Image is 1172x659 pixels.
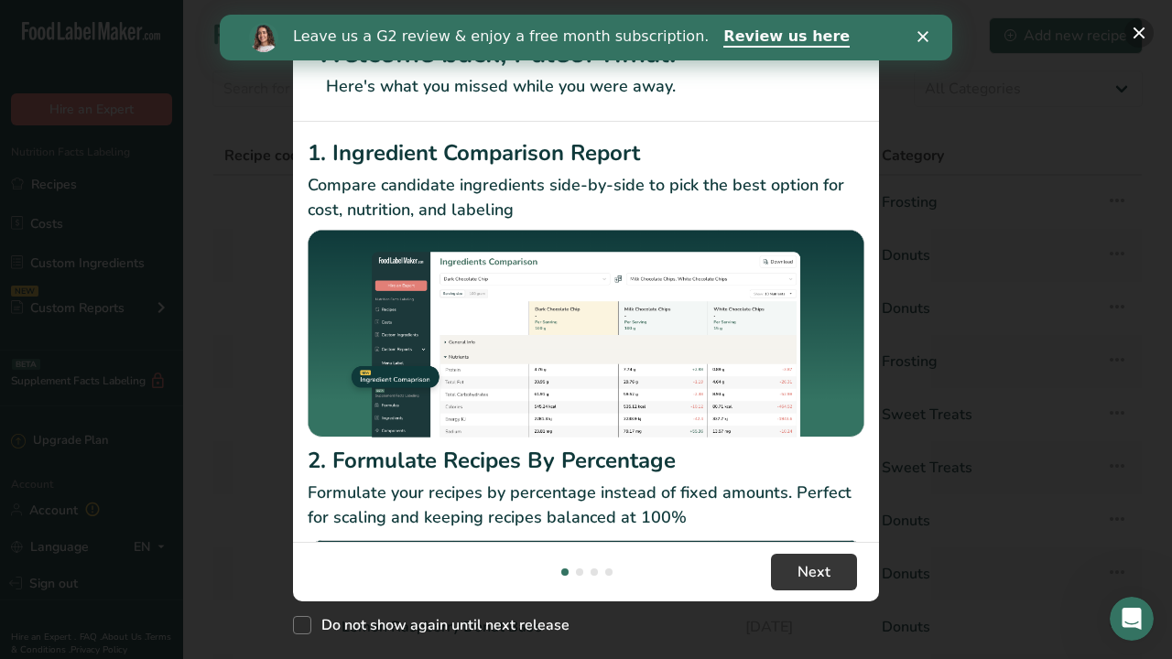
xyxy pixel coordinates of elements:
span: Do not show again until next release [311,616,570,634]
iframe: Intercom live chat banner [220,15,952,60]
span: Next [798,561,830,583]
div: Close [698,16,716,27]
h2: 1. Ingredient Comparison Report [308,136,864,169]
p: Compare candidate ingredients side-by-side to pick the best option for cost, nutrition, and labeling [308,173,864,222]
h2: 2. Formulate Recipes By Percentage [308,444,864,477]
button: Next [771,554,857,590]
iframe: Intercom live chat [1110,597,1154,641]
img: Ingredient Comparison Report [308,230,864,438]
p: Formulate your recipes by percentage instead of fixed amounts. Perfect for scaling and keeping re... [308,481,864,530]
p: Here's what you missed while you were away. [315,74,857,99]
